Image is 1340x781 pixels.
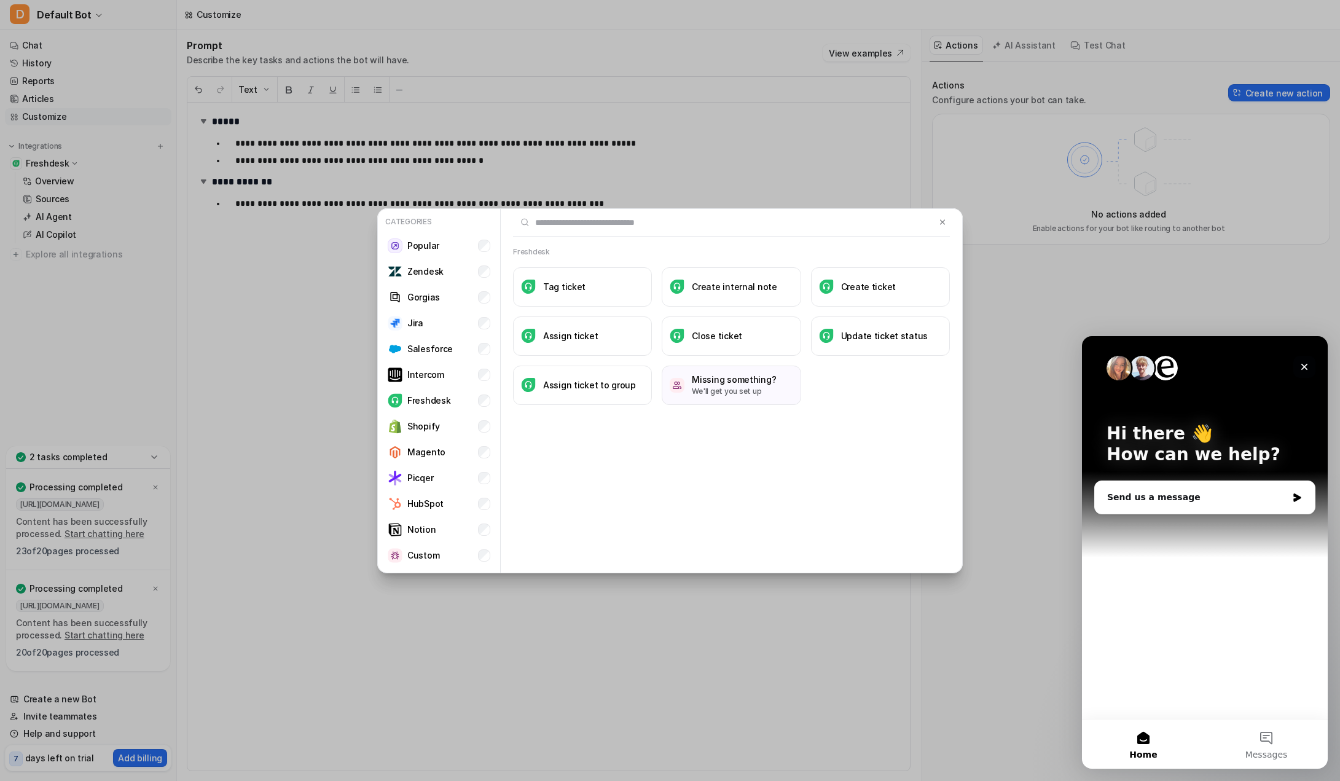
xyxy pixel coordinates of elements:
button: Tag ticketTag ticket [513,267,652,307]
iframe: Intercom live chat [1082,336,1328,769]
button: Create internal noteCreate internal note [662,267,801,307]
h3: Create internal note [692,280,777,293]
h3: Create ticket [841,280,896,293]
p: We'll get you set up [692,386,776,397]
p: Freshdesk [407,394,450,407]
h3: Close ticket [692,329,742,342]
img: Assign ticket to group [521,378,536,392]
h3: Assign ticket [543,329,598,342]
p: Salesforce [407,342,453,355]
p: Zendesk [407,265,444,278]
p: Gorgias [407,291,440,304]
img: /missing-something [670,378,684,393]
img: Create ticket [819,280,834,294]
button: /missing-somethingMissing something?We'll get you set up [662,366,801,405]
p: Intercom [407,368,444,381]
button: Update ticket statusUpdate ticket status [811,316,950,356]
p: Categories [383,214,495,230]
h3: Update ticket status [841,329,928,342]
img: Close ticket [670,329,684,343]
p: Notion [407,523,436,536]
img: Create internal note [670,280,684,294]
p: HubSpot [407,497,444,510]
p: Magento [407,445,445,458]
p: Shopify [407,420,440,433]
button: Assign ticket to groupAssign ticket to group [513,366,652,405]
img: Tag ticket [521,280,536,294]
p: Picqer [407,471,433,484]
p: Popular [407,239,439,252]
img: Assign ticket [521,329,536,343]
button: Create ticketCreate ticket [811,267,950,307]
h3: Missing something? [692,373,776,386]
button: Assign ticketAssign ticket [513,316,652,356]
h3: Assign ticket to group [543,379,636,391]
button: Close ticketClose ticket [662,316,801,356]
p: Jira [407,316,423,329]
h3: Tag ticket [543,280,586,293]
img: Update ticket status [819,329,834,343]
h2: Freshdesk [513,246,550,257]
p: Custom [407,549,439,562]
